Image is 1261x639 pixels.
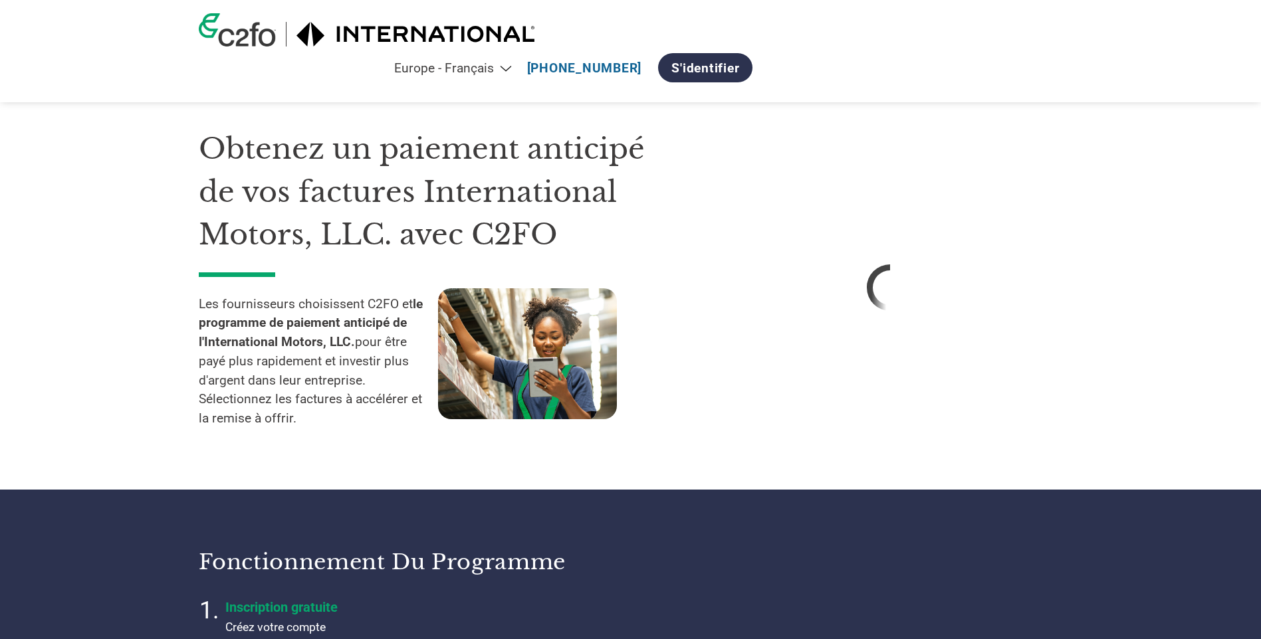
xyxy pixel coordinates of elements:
img: International Motors, LLC. [296,22,536,46]
a: [PHONE_NUMBER] [527,60,642,76]
h1: Obtenez un paiement anticipé de vos factures International Motors, LLC. avec C2FO [199,128,677,256]
img: c2fo logo [199,13,276,46]
p: Créez votre compte [225,618,558,636]
h4: Inscription gratuite [225,599,558,615]
h3: Fonctionnement du programme [199,549,614,575]
p: Les fournisseurs choisissent C2FO et pour être payé plus rapidement et investir plus d'argent dan... [199,295,438,429]
strong: le programme de paiement anticipé de l'International Motors, LLC. [199,296,423,350]
img: supply chain worker [438,288,617,419]
a: S'identifier [658,53,752,82]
